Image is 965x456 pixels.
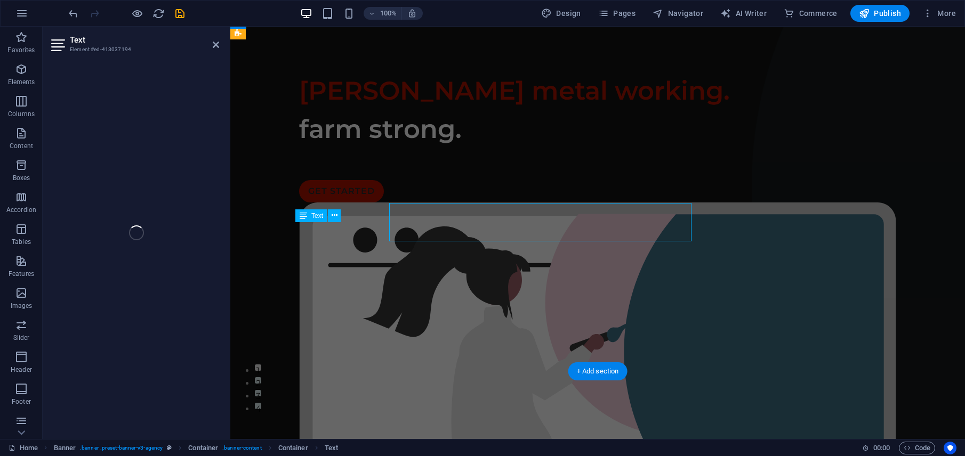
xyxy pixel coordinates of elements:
[537,5,585,22] div: Design (Ctrl+Alt+Y)
[598,8,636,19] span: Pages
[67,7,79,20] i: Undo: Change level (Ctrl+Z)
[537,5,585,22] button: Design
[922,8,956,19] span: More
[13,333,30,342] p: Slider
[173,7,186,20] button: save
[11,302,33,310] p: Images
[167,445,172,451] i: This element is a customizable preset
[325,442,338,454] span: Click to select. Double-click to edit
[594,5,640,22] button: Pages
[6,206,36,214] p: Accordion
[918,5,960,22] button: More
[25,338,31,344] button: 1
[54,442,339,454] nav: breadcrumb
[850,5,910,22] button: Publish
[904,442,930,454] span: Code
[716,5,771,22] button: AI Writer
[10,142,33,150] p: Content
[568,362,628,380] div: + Add section
[311,213,323,219] span: Text
[784,8,838,19] span: Commerce
[174,7,186,20] i: Save (Ctrl+S)
[25,351,31,357] button: 2
[152,7,165,20] button: reload
[541,8,581,19] span: Design
[152,7,165,20] i: Reload page
[67,7,79,20] button: undo
[7,46,35,54] p: Favorites
[9,270,34,278] p: Features
[278,442,308,454] span: Click to select. Double-click to edit
[944,442,956,454] button: Usercentrics
[862,442,890,454] h6: Session time
[380,7,397,20] h6: 100%
[8,110,35,118] p: Columns
[720,8,767,19] span: AI Writer
[131,7,143,20] button: Click here to leave preview mode and continue editing
[653,8,703,19] span: Navigator
[364,7,401,20] button: 100%
[11,365,32,374] p: Header
[648,5,707,22] button: Navigator
[881,444,882,452] span: :
[873,442,890,454] span: 00 00
[899,442,935,454] button: Code
[407,9,417,18] i: On resize automatically adjust zoom level to fit chosen device.
[9,442,38,454] a: Click to cancel selection. Double-click to open Pages
[25,363,31,370] button: 3
[779,5,842,22] button: Commerce
[12,397,31,406] p: Footer
[12,238,31,246] p: Tables
[859,8,901,19] span: Publish
[13,174,30,182] p: Boxes
[25,376,31,382] button: 4
[8,78,35,86] p: Elements
[222,442,261,454] span: . banner-content
[80,442,163,454] span: . banner .preset-banner-v3-agency
[188,442,218,454] span: Click to select. Double-click to edit
[54,442,76,454] span: Click to select. Double-click to edit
